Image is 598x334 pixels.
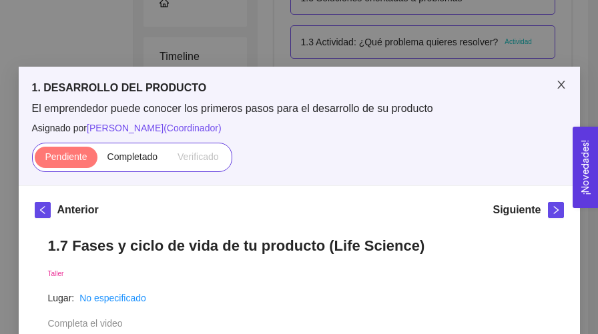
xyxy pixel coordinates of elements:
[178,151,218,162] span: Verificado
[556,79,567,90] span: close
[32,80,567,96] h5: 1. DESARROLLO DEL PRODUCTO
[45,151,87,162] span: Pendiente
[549,205,563,215] span: right
[573,127,598,208] button: Open Feedback Widget
[107,151,158,162] span: Completado
[87,123,222,133] span: [PERSON_NAME] ( Coordinador )
[35,205,50,215] span: left
[32,121,567,135] span: Asignado por
[48,291,75,305] article: Lugar:
[32,101,567,116] span: El emprendedor puede conocer los primeros pasos para el desarrollo de su producto
[48,270,64,277] span: Taller
[35,202,51,218] button: left
[543,67,580,104] button: Close
[79,293,146,303] a: No especificado
[548,202,564,218] button: right
[48,318,123,329] span: Completa el video
[493,202,541,218] h5: Siguiente
[48,237,551,255] h1: 1.7 Fases y ciclo de vida de tu producto (Life Science)
[57,202,99,218] h5: Anterior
